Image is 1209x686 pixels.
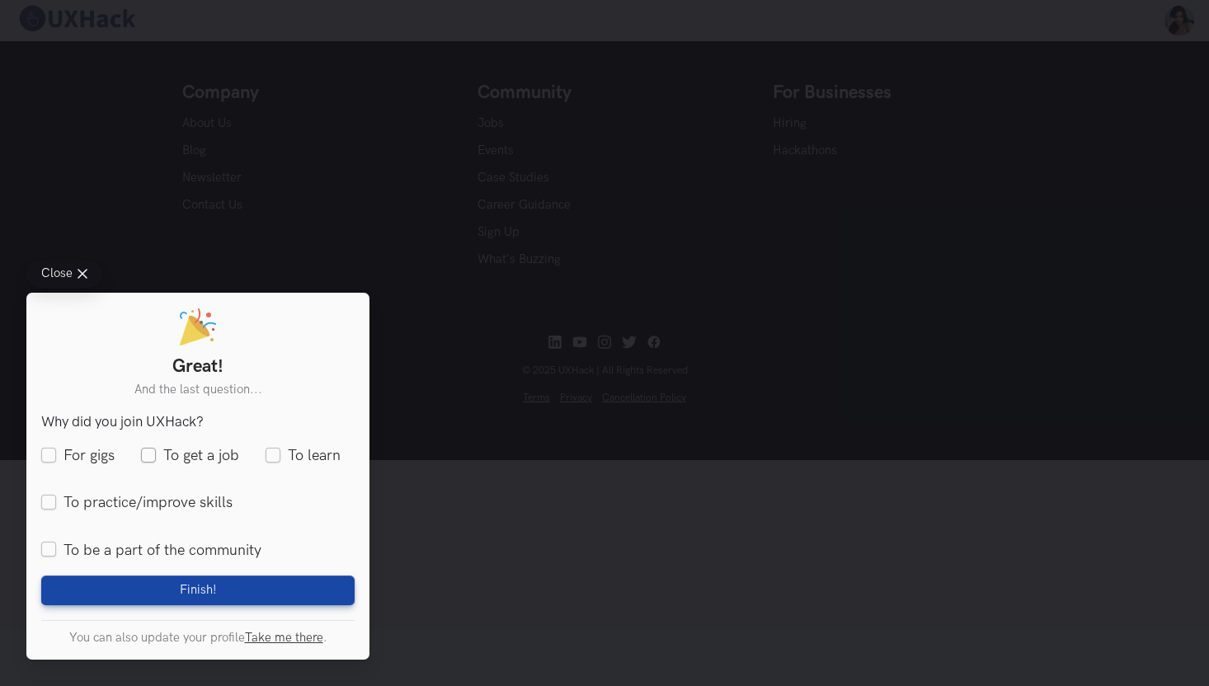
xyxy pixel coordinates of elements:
[41,493,233,514] label: To practice/improve skills
[41,631,355,645] p: You can also update your profile .
[180,583,217,598] span: Finish!
[41,540,261,561] label: To be a part of the community
[41,576,355,605] button: Finish!
[245,631,323,645] a: Take me there
[26,261,102,288] button: Close
[141,446,239,467] label: To get a job
[41,268,73,280] span: Close
[41,383,355,400] p: And the last question...
[266,446,341,467] label: To learn
[41,414,204,430] legend: Why did you join UXHack?
[41,356,355,378] h1: Great!
[41,446,115,467] label: For gigs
